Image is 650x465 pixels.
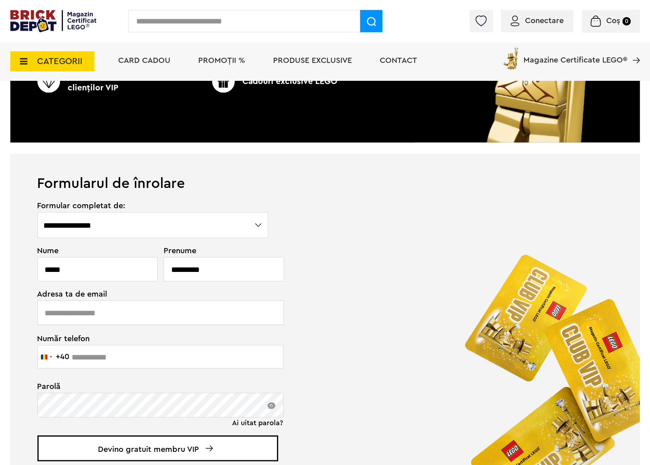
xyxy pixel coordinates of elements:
[380,57,418,64] a: Contact
[164,247,269,255] span: Prenume
[606,17,620,25] span: Coș
[37,70,60,93] img: CC_BD_Green_chek_mark
[37,290,269,298] span: Adresa ta de email
[195,70,355,93] p: Cadouri exclusive LEGO
[37,436,278,461] span: Devino gratuit membru VIP
[37,334,269,343] span: Număr telefon
[119,57,171,64] a: Card Cadou
[273,57,352,64] a: Produse exclusive
[37,57,83,66] span: CATEGORII
[37,247,154,255] span: Nume
[232,419,283,427] a: Ai uitat parola?
[628,46,640,54] a: Magazine Certificate LEGO®
[37,202,269,210] span: Formular completat de:
[525,17,564,25] span: Conectare
[37,70,198,94] p: Promoţii dedicate numai clienţilor VIP
[37,383,269,391] span: Parolă
[56,353,70,361] div: +40
[10,154,640,191] h1: Formularul de înrolare
[199,57,246,64] a: PROMOȚII %
[524,46,628,64] span: Magazine Certificate LEGO®
[206,445,213,451] img: Arrow%20-%20Down.svg
[511,17,564,25] a: Conectare
[38,346,70,368] button: Selected country
[212,70,235,93] img: CC_BD_Green_chek_mark
[623,17,631,25] small: 0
